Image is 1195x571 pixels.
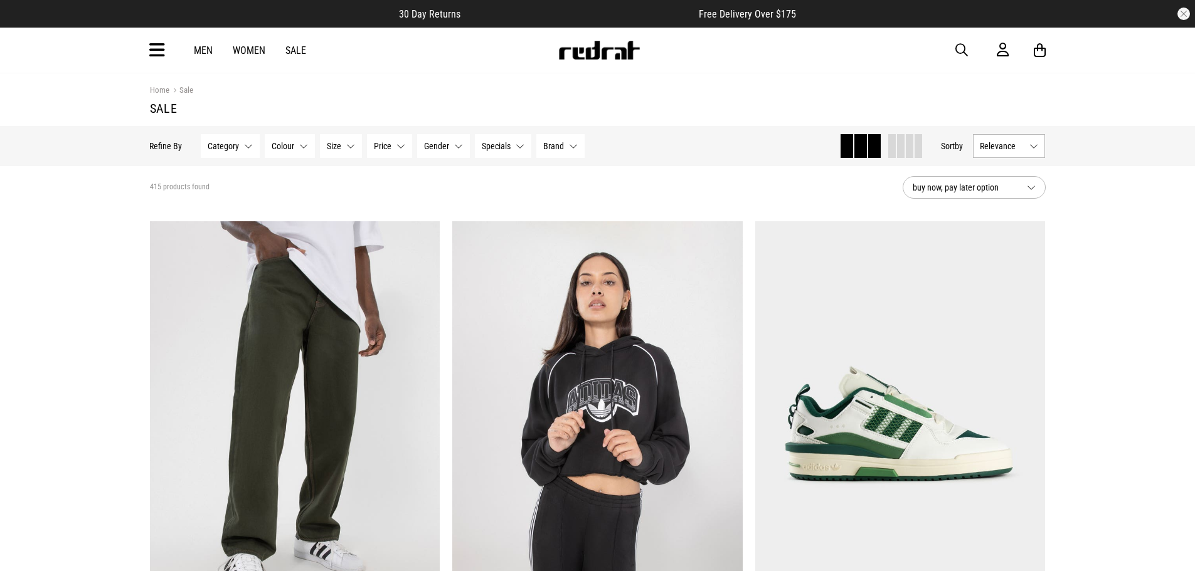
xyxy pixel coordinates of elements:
[327,141,342,151] span: Size
[169,85,193,97] a: Sale
[544,141,565,151] span: Brand
[482,141,511,151] span: Specials
[368,134,413,158] button: Price
[374,141,392,151] span: Price
[285,45,306,56] a: Sale
[201,134,260,158] button: Category
[194,45,213,56] a: Men
[265,134,316,158] button: Colour
[537,134,585,158] button: Brand
[486,8,674,20] iframe: Customer reviews powered by Trustpilot
[475,134,532,158] button: Specials
[955,141,964,151] span: by
[233,45,265,56] a: Women
[399,8,460,20] span: 30 Day Returns
[942,139,964,154] button: Sortby
[150,85,169,95] a: Home
[321,134,363,158] button: Size
[425,141,450,151] span: Gender
[974,134,1046,158] button: Relevance
[558,41,640,60] img: Redrat logo
[150,101,1046,116] h1: Sale
[699,8,796,20] span: Free Delivery Over $175
[903,176,1046,199] button: buy now, pay later option
[272,141,295,151] span: Colour
[150,141,183,151] p: Refine By
[418,134,470,158] button: Gender
[208,141,240,151] span: Category
[980,141,1025,151] span: Relevance
[150,182,210,192] span: 415 products found
[913,180,1017,195] span: buy now, pay later option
